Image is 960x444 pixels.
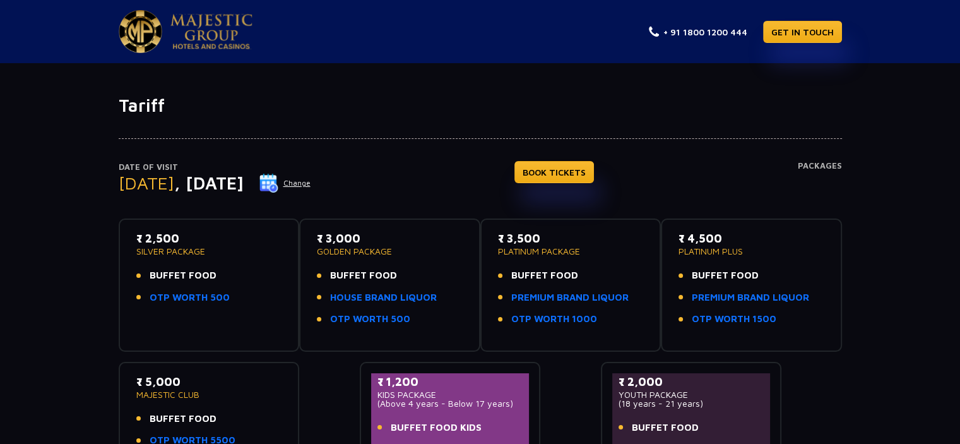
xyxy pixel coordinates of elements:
a: BOOK TICKETS [514,161,594,183]
p: MAJESTIC CLUB [136,390,282,399]
a: HOUSE BRAND LIQUOR [330,291,437,305]
p: PLATINUM PACKAGE [498,247,644,256]
a: OTP WORTH 500 [330,312,410,327]
span: BUFFET FOOD [150,412,216,426]
span: BUFFET FOOD [632,421,699,435]
a: PREMIUM BRAND LIQUOR [692,291,809,305]
p: (18 years - 21 years) [619,399,764,408]
p: ₹ 1,200 [377,373,523,390]
span: BUFFET FOOD [150,268,216,283]
button: Change [259,173,311,193]
span: BUFFET FOOD [330,268,397,283]
img: Majestic Pride [170,14,252,49]
p: ₹ 4,500 [679,230,824,247]
p: (Above 4 years - Below 17 years) [377,399,523,408]
h1: Tariff [119,95,842,116]
span: [DATE] [119,172,174,193]
a: OTP WORTH 500 [150,291,230,305]
p: ₹ 2,500 [136,230,282,247]
p: GOLDEN PACKAGE [317,247,463,256]
p: YOUTH PACKAGE [619,390,764,399]
p: ₹ 3,500 [498,230,644,247]
p: KIDS PACKAGE [377,390,523,399]
p: ₹ 5,000 [136,373,282,390]
a: GET IN TOUCH [763,21,842,43]
a: OTP WORTH 1500 [692,312,776,327]
span: BUFFET FOOD [692,268,759,283]
p: ₹ 3,000 [317,230,463,247]
a: PREMIUM BRAND LIQUOR [511,291,629,305]
a: OTP WORTH 1000 [511,312,597,327]
p: SILVER PACKAGE [136,247,282,256]
a: + 91 1800 1200 444 [649,25,747,39]
img: Majestic Pride [119,10,162,53]
p: Date of Visit [119,161,311,174]
p: PLATINUM PLUS [679,247,824,256]
span: BUFFET FOOD KIDS [391,421,482,435]
p: ₹ 2,000 [619,373,764,390]
h4: Packages [798,161,842,207]
span: BUFFET FOOD [511,268,578,283]
span: , [DATE] [174,172,244,193]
